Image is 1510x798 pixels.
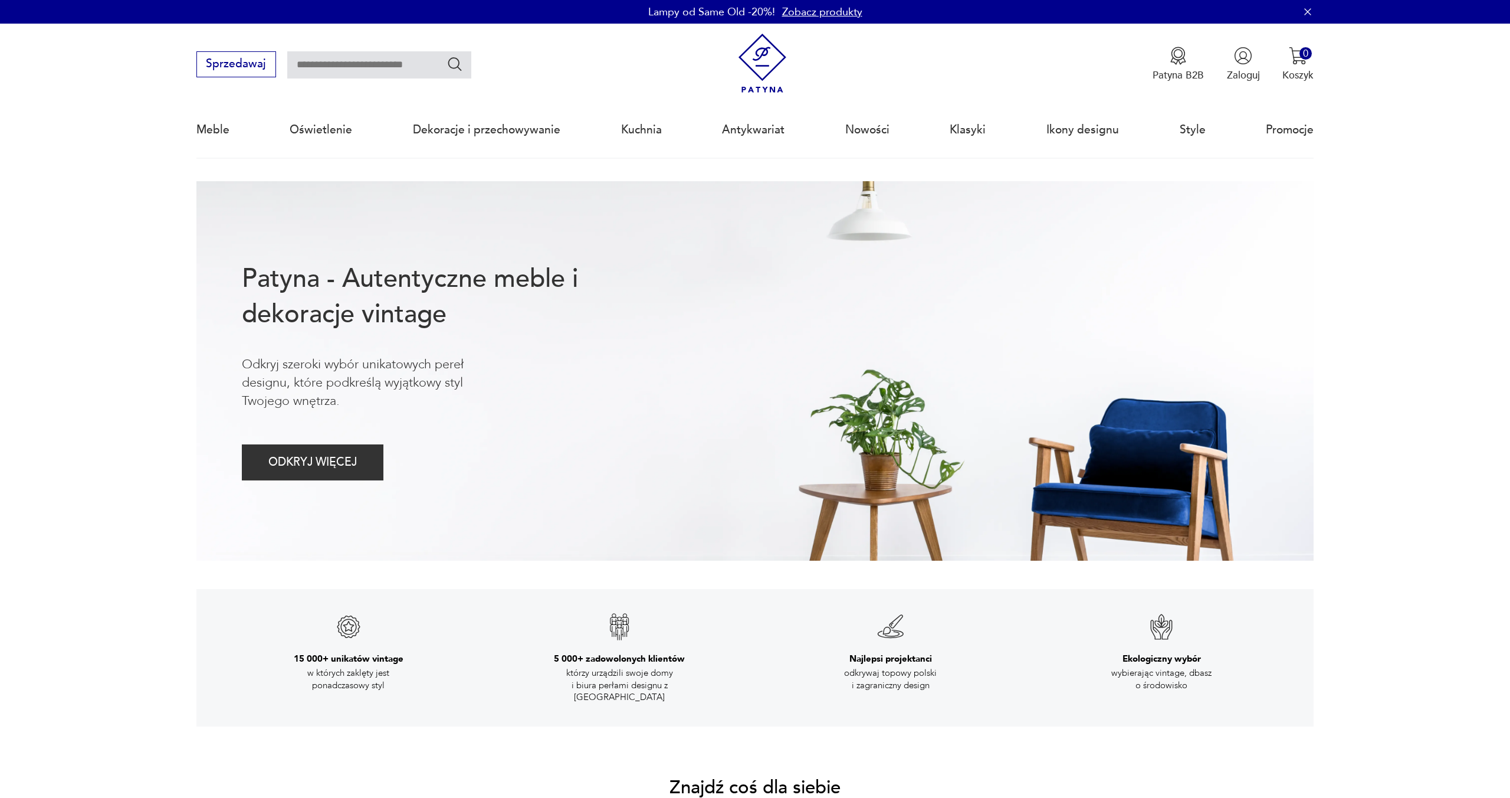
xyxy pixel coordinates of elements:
[242,261,624,332] h1: Patyna - Autentyczne meble i dekoracje vintage
[877,613,905,641] img: Znak gwarancji jakości
[1153,47,1204,82] a: Ikona medaluPatyna B2B
[447,55,464,73] button: Szukaj
[826,667,956,691] p: odkrywaj topowy polski i zagraniczny design
[242,459,384,468] a: ODKRYJ WIĘCEJ
[1299,47,1312,60] div: 0
[294,653,403,665] h3: 15 000+ unikatów vintage
[1282,68,1314,82] p: Koszyk
[722,103,784,157] a: Antykwariat
[242,355,511,411] p: Odkryj szeroki wybór unikatowych pereł designu, które podkreślą wyjątkowy styl Twojego wnętrza.
[648,5,775,19] p: Lampy od Same Old -20%!
[605,613,633,641] img: Znak gwarancji jakości
[196,51,276,77] button: Sprzedawaj
[845,103,889,157] a: Nowości
[1234,47,1252,65] img: Ikonka użytkownika
[1266,103,1314,157] a: Promocje
[284,667,413,691] p: w których zaklęty jest ponadczasowy styl
[950,103,986,157] a: Klasyki
[1147,613,1176,641] img: Znak gwarancji jakości
[621,103,662,157] a: Kuchnia
[1180,103,1206,157] a: Style
[196,60,276,70] a: Sprzedawaj
[290,103,352,157] a: Oświetlenie
[334,613,363,641] img: Znak gwarancji jakości
[554,667,684,703] p: którzy urządzili swoje domy i biura perłami designu z [GEOGRAPHIC_DATA]
[1046,103,1119,157] a: Ikony designu
[1153,47,1204,82] button: Patyna B2B
[1227,68,1260,82] p: Zaloguj
[849,653,932,665] h3: Najlepsi projektanci
[242,444,384,480] button: ODKRYJ WIĘCEJ
[1097,667,1226,691] p: wybierając vintage, dbasz o środowisko
[1227,47,1260,82] button: Zaloguj
[733,34,792,93] img: Patyna - sklep z meblami i dekoracjami vintage
[1122,653,1201,665] h3: Ekologiczny wybór
[1289,47,1307,65] img: Ikona koszyka
[1169,47,1187,65] img: Ikona medalu
[413,103,560,157] a: Dekoracje i przechowywanie
[554,653,685,665] h3: 5 000+ zadowolonych klientów
[1282,47,1314,82] button: 0Koszyk
[1153,68,1204,82] p: Patyna B2B
[782,5,862,19] a: Zobacz produkty
[196,103,229,157] a: Meble
[669,779,841,796] h2: Znajdź coś dla siebie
